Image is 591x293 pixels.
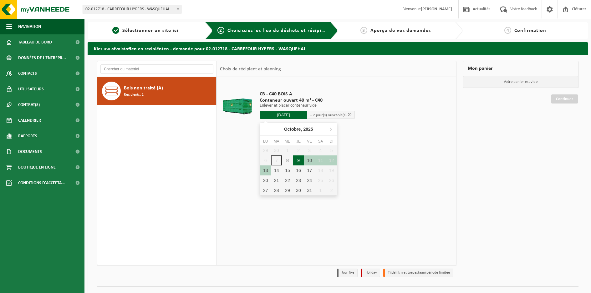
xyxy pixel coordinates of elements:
[18,144,42,159] span: Documents
[122,28,178,33] span: Sélectionner un site ici
[271,165,282,175] div: 14
[360,27,367,34] span: 3
[514,28,546,33] span: Confirmation
[304,138,315,144] div: Ve
[260,185,271,195] div: 27
[18,50,66,66] span: Données de l'entrepr...
[463,76,578,88] p: Votre panier est vide
[282,124,316,134] div: Octobre,
[293,155,304,165] div: 9
[260,104,355,108] p: Enlever et placer conteneur vide
[260,138,271,144] div: Lu
[18,113,41,128] span: Calendrier
[293,175,304,185] div: 23
[18,175,65,191] span: Conditions d'accepta...
[18,97,40,113] span: Contrat(s)
[18,66,37,81] span: Contacts
[282,185,293,195] div: 29
[282,175,293,185] div: 22
[282,138,293,144] div: Me
[337,269,358,277] li: Jour fixe
[303,127,313,131] i: 2025
[271,138,282,144] div: Ma
[124,92,144,98] span: Récipients: 1
[326,138,337,144] div: Di
[304,165,315,175] div: 17
[100,64,213,74] input: Chercher du matériel
[260,165,271,175] div: 13
[293,185,304,195] div: 30
[383,269,453,277] li: Tijdelijk niet toegestaan/période limitée
[293,165,304,175] div: 16
[217,27,224,34] span: 2
[293,138,304,144] div: Je
[361,269,380,277] li: Holiday
[18,128,37,144] span: Rapports
[88,42,588,54] h2: Kies uw afvalstoffen en recipiënten - demande pour 02-012718 - CARREFOUR HYPERS - WASQUEHAL
[304,185,315,195] div: 31
[260,91,355,97] span: CB - C40 BOIS A
[18,34,52,50] span: Tableau de bord
[421,7,452,12] strong: [PERSON_NAME]
[304,175,315,185] div: 24
[217,61,284,77] div: Choix de récipient et planning
[370,28,431,33] span: Aperçu de vos demandes
[463,61,578,76] div: Mon panier
[271,185,282,195] div: 28
[304,155,315,165] div: 10
[124,84,163,92] span: Bois non traité (A)
[260,111,307,119] input: Sélectionnez date
[227,28,332,33] span: Choisissiez les flux de déchets et récipients
[271,175,282,185] div: 21
[310,113,347,117] span: + 2 jour(s) ouvrable(s)
[91,27,200,34] a: 1Sélectionner un site ici
[112,27,119,34] span: 1
[18,19,41,34] span: Navigation
[18,159,56,175] span: Boutique en ligne
[97,77,217,105] button: Bois non traité (A) Récipients: 1
[315,138,326,144] div: Sa
[282,155,293,165] div: 8
[18,81,44,97] span: Utilisateurs
[260,97,355,104] span: Conteneur ouvert 40 m³ - C40
[260,175,271,185] div: 20
[504,27,511,34] span: 4
[282,165,293,175] div: 15
[551,94,578,104] a: Continuer
[83,5,181,14] span: 02-012718 - CARREFOUR HYPERS - WASQUEHAL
